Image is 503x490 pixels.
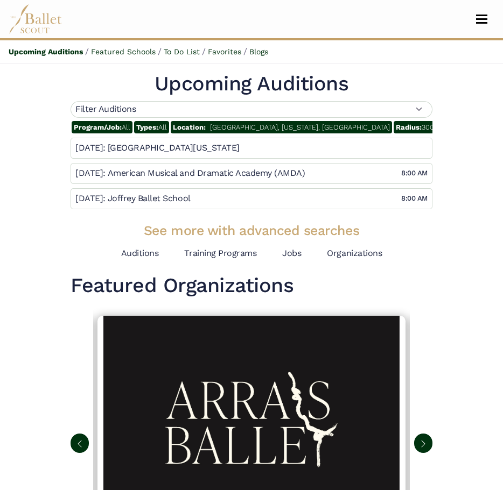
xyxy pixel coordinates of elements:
a: To Do List [164,47,200,56]
span: Location: [173,123,206,131]
h1: Featured Organizations [71,272,432,299]
span: All [134,121,169,133]
span: Types: [136,123,158,131]
a: Featured Schools [91,47,156,56]
span: Radius: [396,123,422,131]
button: Toggle navigation [469,14,494,24]
a: Blogs [249,47,268,56]
h3: See more with advanced searches [71,222,432,239]
h4: Filter Auditions [75,104,136,115]
a: Training Programs [184,248,256,258]
h6: 8:00 AM [401,169,428,178]
h4: Joffrey Ballet School [108,193,191,204]
h4: [DATE]: [75,193,106,204]
a: Organizations [327,248,382,258]
h6: 8:00 AM [401,194,428,203]
a: Jobs [282,248,301,258]
span: 300 [394,121,436,133]
a: Favorites [208,47,241,56]
a: Upcoming Auditions [9,47,83,56]
h4: [GEOGRAPHIC_DATA][US_STATE] [108,143,240,154]
h1: Upcoming Auditions [71,70,432,97]
h4: American Musical and Dramatic Academy (AMDA) [108,168,305,179]
span: [GEOGRAPHIC_DATA], [US_STATE], [GEOGRAPHIC_DATA] [210,123,390,131]
span: All [72,121,132,133]
h4: [DATE]: [75,143,106,154]
h4: [DATE]: [75,168,106,179]
span: Program/Job: [74,123,122,131]
a: Auditions [121,248,159,258]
